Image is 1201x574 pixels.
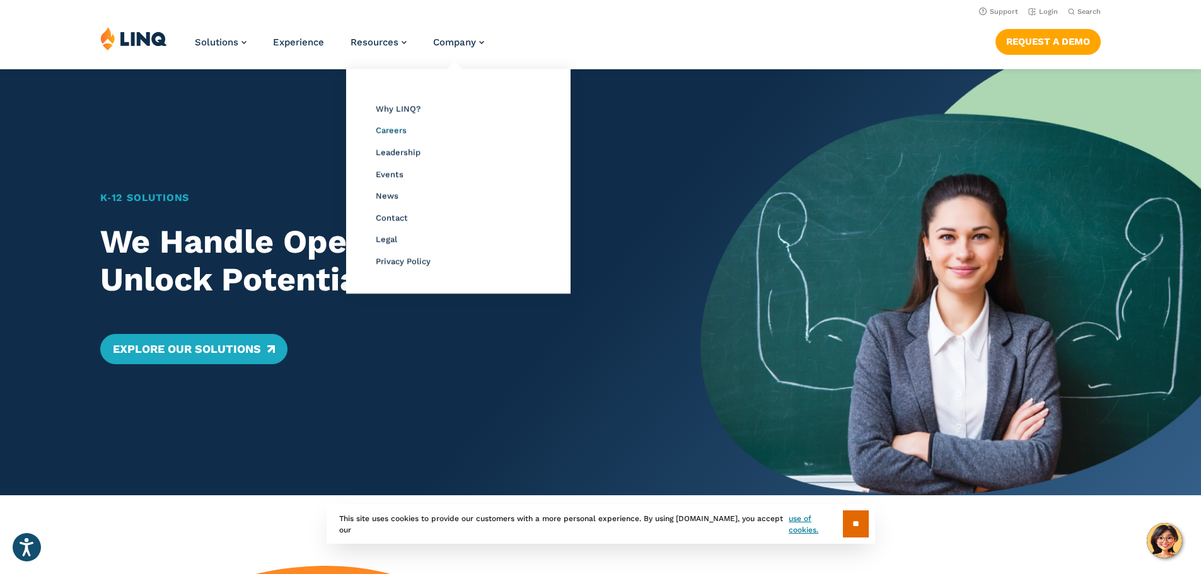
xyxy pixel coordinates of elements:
img: Home Banner [700,69,1201,495]
img: LINQ | K‑12 Software [100,26,167,50]
span: Solutions [195,37,238,48]
a: Leadership [376,147,421,157]
a: Company [433,37,484,48]
h1: K‑12 Solutions [100,190,652,205]
a: Events [376,169,403,179]
a: Solutions [195,37,247,48]
div: This site uses cookies to provide our customers with a more personal experience. By using [DOMAIN... [327,504,875,544]
a: Support [979,8,1018,16]
span: Company [433,37,476,48]
nav: Primary Navigation [195,26,484,68]
a: Legal [376,234,397,244]
a: Explore Our Solutions [100,334,287,364]
a: Why LINQ? [376,104,421,113]
span: Search [1077,8,1101,16]
a: Experience [273,37,324,48]
button: Open Search Bar [1068,7,1101,16]
button: Hello, have a question? Let’s chat. [1147,523,1182,558]
a: Careers [376,125,407,135]
h2: We Handle Operations. You Unlock Potential. [100,223,652,299]
span: Resources [351,37,398,48]
a: Privacy Policy [376,256,431,266]
a: News [376,191,398,200]
a: use of cookies. [789,513,842,536]
a: Resources [351,37,407,48]
a: Contact [376,213,408,222]
a: Request a Demo [995,29,1101,54]
nav: Button Navigation [995,26,1101,54]
a: Login [1028,8,1058,16]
